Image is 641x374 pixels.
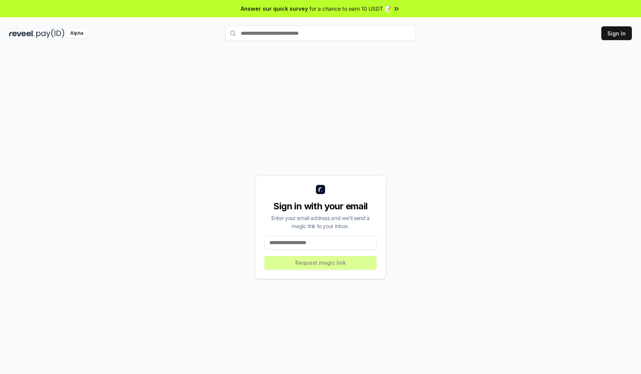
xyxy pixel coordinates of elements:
[601,26,632,40] button: Sign In
[9,29,35,38] img: reveel_dark
[264,200,377,212] div: Sign in with your email
[264,214,377,230] div: Enter your email address and we’ll send a magic link to your inbox.
[241,5,308,13] span: Answer our quick survey
[36,29,64,38] img: pay_id
[66,29,87,38] div: Alpha
[316,185,325,194] img: logo_small
[309,5,391,13] span: for a chance to earn 10 USDT 📝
